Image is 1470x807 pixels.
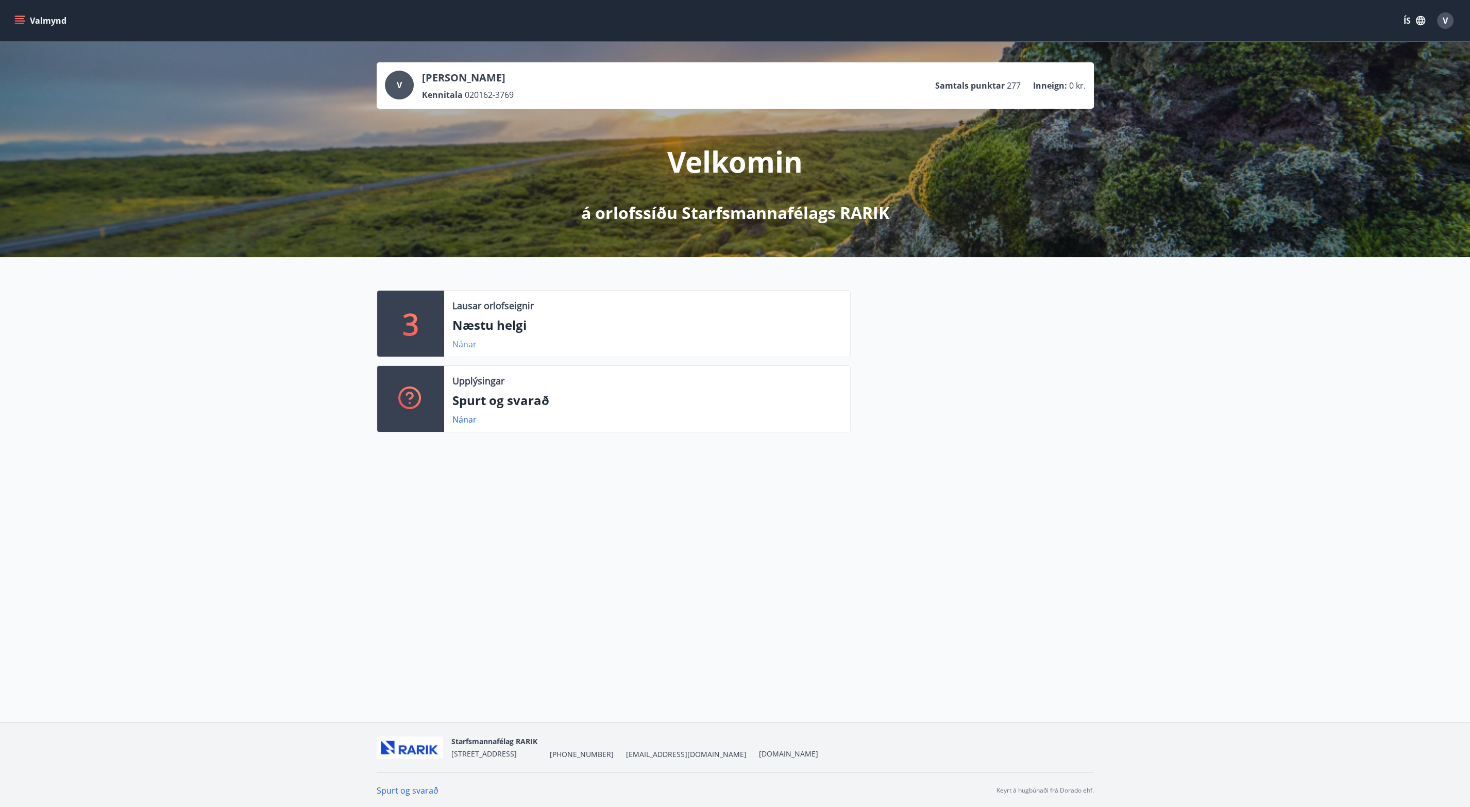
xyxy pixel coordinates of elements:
p: Upplýsingar [452,374,504,388]
a: Spurt og svarað [377,785,438,796]
p: Keyrt á hugbúnaði frá Dorado ehf. [996,786,1094,795]
p: [PERSON_NAME] [422,71,514,85]
span: [STREET_ADDRESS] [451,749,517,759]
p: Spurt og svarað [452,392,842,409]
span: V [1443,15,1448,26]
button: menu [12,11,71,30]
a: Nánar [452,414,477,425]
span: [PHONE_NUMBER] [550,749,614,760]
p: Næstu helgi [452,316,842,334]
p: Velkomin [667,142,803,181]
button: ÍS [1398,11,1431,30]
span: [EMAIL_ADDRESS][DOMAIN_NAME] [626,749,747,760]
span: V [397,79,402,91]
span: Starfsmannafélag RARIK [451,736,537,746]
p: Inneign : [1033,80,1067,91]
a: [DOMAIN_NAME] [759,749,818,759]
a: Nánar [452,339,477,350]
span: 0 kr. [1069,80,1086,91]
p: á orlofssíðu Starfsmannafélags RARIK [581,201,889,224]
img: ZmrgJ79bX6zJLXUGuSjrUVyxXxBt3QcBuEz7Nz1t.png [377,736,443,759]
button: V [1433,8,1458,33]
p: Samtals punktar [935,80,1005,91]
p: Kennitala [422,89,463,100]
span: 277 [1007,80,1021,91]
span: 020162-3769 [465,89,514,100]
p: 3 [402,304,419,343]
p: Lausar orlofseignir [452,299,534,312]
